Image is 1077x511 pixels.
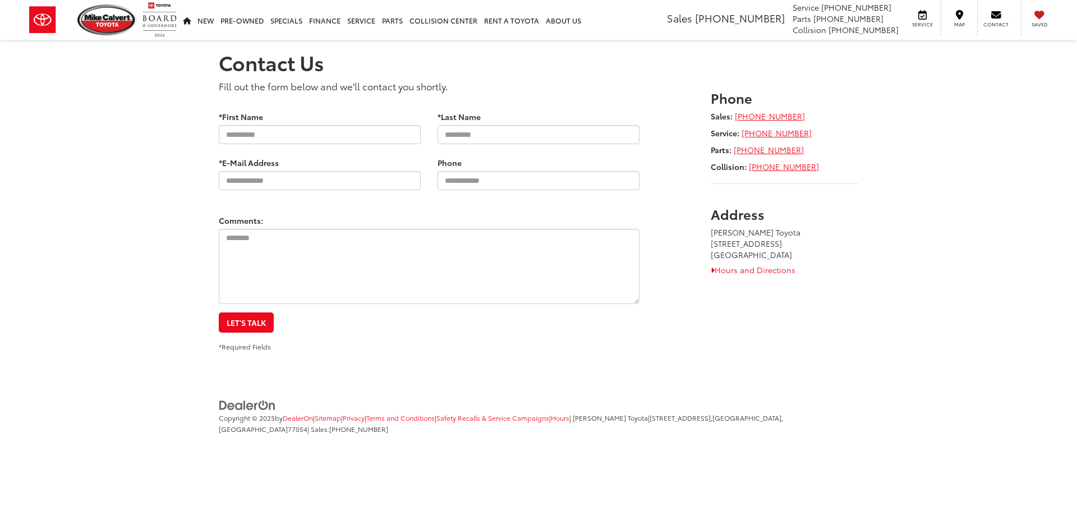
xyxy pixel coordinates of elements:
a: Sitemap [315,413,341,422]
span: Service [793,2,819,13]
span: | [549,413,569,422]
span: Map [947,21,972,28]
span: | [313,413,341,422]
span: [PHONE_NUMBER] [821,2,891,13]
label: Phone [438,157,462,168]
span: Sales [667,11,692,25]
span: | [365,413,435,422]
small: *Required Fields [219,342,271,351]
label: Comments: [219,215,263,226]
a: DealerOn [219,399,276,410]
strong: Service: [711,127,739,139]
a: Safety Recalls & Service Campaigns, Opens in a new tab [436,413,549,422]
a: Hours [551,413,569,422]
img: DealerOn [219,399,276,412]
a: DealerOn Home Page [283,413,313,422]
span: [PHONE_NUMBER] [695,11,785,25]
span: [PHONE_NUMBER] [829,24,899,35]
span: [GEOGRAPHIC_DATA] [219,424,288,434]
button: Let's Talk [219,312,274,333]
span: Parts [793,13,811,24]
a: [PHONE_NUMBER] [742,127,812,139]
span: Copyright © 2025 [219,413,275,422]
label: *First Name [219,111,263,122]
a: Privacy [343,413,365,422]
span: by [275,413,313,422]
strong: Parts: [711,144,731,155]
span: | Sales: [307,424,388,434]
a: [PHONE_NUMBER] [734,144,804,155]
span: 77054 [288,424,307,434]
label: *Last Name [438,111,481,122]
span: Saved [1027,21,1052,28]
h3: Address [711,206,858,221]
span: [PHONE_NUMBER] [329,424,388,434]
strong: Collision: [711,161,747,172]
a: Hours and Directions [711,264,795,275]
span: [GEOGRAPHIC_DATA], [712,413,783,422]
span: Service [910,21,935,28]
span: [PHONE_NUMBER] [813,13,883,24]
span: Contact [983,21,1009,28]
strong: Sales: [711,111,733,122]
h1: Contact Us [219,51,858,73]
a: Terms and Conditions [366,413,435,422]
img: Mike Calvert Toyota [77,4,137,35]
span: Collision [793,24,826,35]
span: | [PERSON_NAME] Toyota [569,413,648,422]
span: | [341,413,365,422]
span: [STREET_ADDRESS], [650,413,712,422]
h3: Phone [711,90,858,105]
a: [PHONE_NUMBER] [749,161,819,172]
p: Fill out the form below and we'll contact you shortly. [219,79,639,93]
a: [PHONE_NUMBER] [735,111,805,122]
address: [PERSON_NAME] Toyota [STREET_ADDRESS] [GEOGRAPHIC_DATA] [711,227,858,260]
span: | [435,413,549,422]
label: *E-Mail Address [219,157,279,168]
